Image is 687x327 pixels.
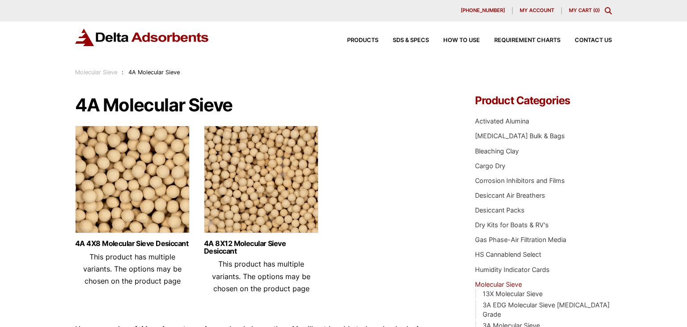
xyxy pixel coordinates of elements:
[595,7,598,13] span: 0
[475,251,541,258] a: HS Cannablend Select
[75,240,190,247] a: 4A 4X8 Molecular Sieve Desiccant
[461,8,505,13] span: [PHONE_NUMBER]
[520,8,554,13] span: My account
[475,147,519,155] a: Bleaching Clay
[75,69,117,76] a: Molecular Sieve
[443,38,480,43] span: How to Use
[475,266,550,273] a: Humidity Indicator Cards
[475,221,549,229] a: Dry Kits for Boats & RV's
[204,240,318,255] a: 4A 8X12 Molecular Sieve Desiccant
[569,7,600,13] a: My Cart (0)
[75,95,448,115] h1: 4A Molecular Sieve
[83,252,182,285] span: This product has multiple variants. The options may be chosen on the product page
[475,117,529,125] a: Activated Alumina
[475,280,522,288] a: Molecular Sieve
[212,259,310,293] span: This product has multiple variants. The options may be chosen on the product page
[454,7,513,14] a: [PHONE_NUMBER]
[475,206,525,214] a: Desiccant Packs
[122,69,123,76] span: :
[494,38,560,43] span: Requirement Charts
[560,38,612,43] a: Contact Us
[333,38,378,43] a: Products
[475,95,612,106] h4: Product Categories
[475,191,545,199] a: Desiccant Air Breathers
[605,7,612,14] div: Toggle Modal Content
[475,177,565,184] a: Corrosion Inhibitors and Films
[347,38,378,43] span: Products
[575,38,612,43] span: Contact Us
[483,301,610,319] a: 3A EDG Molecular Sieve [MEDICAL_DATA] Grade
[378,38,429,43] a: SDS & SPECS
[128,69,180,76] span: 4A Molecular Sieve
[393,38,429,43] span: SDS & SPECS
[75,29,209,46] img: Delta Adsorbents
[475,236,566,243] a: Gas Phase-Air Filtration Media
[475,162,505,170] a: Cargo Dry
[475,132,565,140] a: [MEDICAL_DATA] Bulk & Bags
[513,7,562,14] a: My account
[480,38,560,43] a: Requirement Charts
[483,290,543,297] a: 13X Molecular Sieve
[429,38,480,43] a: How to Use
